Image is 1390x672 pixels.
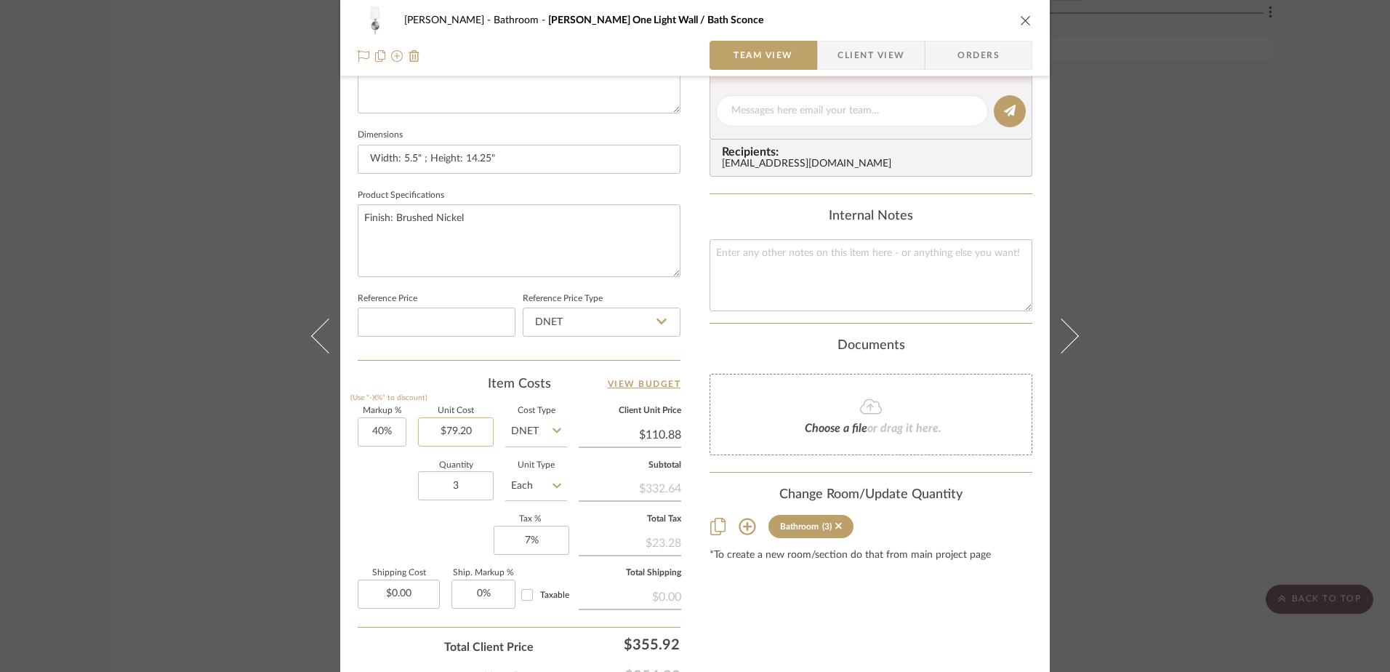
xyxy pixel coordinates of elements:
button: close [1019,14,1032,27]
span: Orders [941,41,1016,70]
label: Total Shipping [579,569,681,577]
label: Quantity [418,462,494,469]
div: Internal Notes [710,209,1032,225]
label: Total Tax [579,516,681,523]
div: $0.00 [579,583,681,609]
span: Total Client Price [444,639,534,656]
label: Client Unit Price [579,407,681,415]
label: Reference Price [358,295,417,303]
img: 0a3e15da-a605-49fd-a923-73c60d56a148_48x40.jpg [358,6,393,35]
label: Cost Type [505,407,567,415]
label: Markup % [358,407,406,415]
div: Change Room/Update Quantity [710,487,1032,503]
span: Taxable [540,591,569,599]
label: Tax % [494,516,567,523]
span: or drag it here. [867,423,941,434]
label: Unit Cost [418,407,494,415]
div: (3) [822,521,832,532]
label: Shipping Cost [358,569,440,577]
span: Bathroom [494,15,548,25]
span: Recipients: [722,145,1026,159]
div: Item Costs [358,375,680,393]
label: Reference Price Type [523,295,603,303]
input: Enter the dimensions of this item [358,145,680,174]
label: Unit Type [505,462,567,469]
span: Team View [734,41,793,70]
div: $332.64 [579,474,681,500]
span: [PERSON_NAME] One Light Wall / Bath Sconce [548,15,763,25]
label: Subtotal [579,462,681,469]
a: View Budget [608,375,681,393]
span: Choose a file [805,423,867,434]
div: $23.28 [579,529,681,555]
label: Ship. Markup % [451,569,515,577]
div: *To create a new room/section do that from main project page [710,550,1032,561]
label: Product Specifications [358,192,444,199]
label: Dimensions [358,132,403,139]
div: $355.92 [541,630,686,659]
div: [EMAIL_ADDRESS][DOMAIN_NAME] [722,159,1026,170]
div: Documents [710,338,1032,354]
span: Client View [837,41,904,70]
img: Remove from project [409,50,420,62]
span: [PERSON_NAME] [404,15,494,25]
div: Bathroom [780,521,819,532]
